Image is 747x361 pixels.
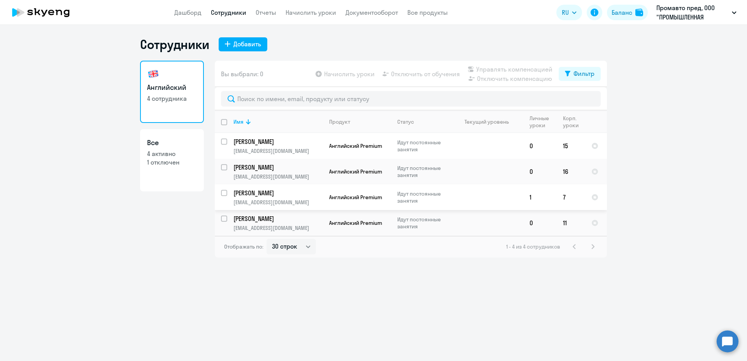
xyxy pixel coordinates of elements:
button: Промавто пред, ООО "ПРОМЫШЛЕННАЯ АВТОМАТИЗАЦИЯ" [652,3,740,22]
p: [EMAIL_ADDRESS][DOMAIN_NAME] [233,147,323,154]
a: Дашборд [174,9,202,16]
img: english [147,68,160,80]
span: Английский Premium [329,168,382,175]
span: RU [562,8,569,17]
td: 11 [557,210,585,236]
div: Имя [233,118,323,125]
p: [EMAIL_ADDRESS][DOMAIN_NAME] [233,199,323,206]
p: Идут постоянные занятия [397,190,451,204]
div: Текущий уровень [457,118,523,125]
h3: Английский [147,82,197,93]
a: [PERSON_NAME] [233,214,323,223]
p: Промавто пред, ООО "ПРОМЫШЛЕННАЯ АВТОМАТИЗАЦИЯ" [656,3,729,22]
div: Статус [397,118,414,125]
a: Сотрудники [211,9,246,16]
input: Поиск по имени, email, продукту или статусу [221,91,601,107]
a: Все4 активно1 отключен [140,129,204,191]
p: [PERSON_NAME] [233,214,321,223]
p: [EMAIL_ADDRESS][DOMAIN_NAME] [233,173,323,180]
p: 1 отключен [147,158,197,166]
p: Идут постоянные занятия [397,139,451,153]
div: Корп. уроки [563,115,580,129]
button: Балансbalance [607,5,648,20]
span: Отображать по: [224,243,263,250]
span: Английский Premium [329,142,382,149]
td: 1 [523,184,557,210]
div: Статус [397,118,451,125]
button: RU [556,5,582,20]
div: Продукт [329,118,350,125]
span: Вы выбрали: 0 [221,69,263,79]
button: Фильтр [559,67,601,81]
div: Корп. уроки [563,115,585,129]
p: Идут постоянные занятия [397,165,451,179]
a: Начислить уроки [286,9,336,16]
h3: Все [147,138,197,148]
p: Идут постоянные занятия [397,216,451,230]
td: 15 [557,133,585,159]
span: Английский Premium [329,194,382,201]
a: Отчеты [256,9,276,16]
td: 0 [523,159,557,184]
p: [PERSON_NAME] [233,163,321,172]
td: 16 [557,159,585,184]
div: Добавить [233,39,261,49]
span: 1 - 4 из 4 сотрудников [506,243,560,250]
p: [PERSON_NAME] [233,137,321,146]
p: 4 активно [147,149,197,158]
h1: Сотрудники [140,37,209,52]
a: Документооборот [345,9,398,16]
td: 0 [523,133,557,159]
p: 4 сотрудника [147,94,197,103]
div: Баланс [612,8,632,17]
button: Добавить [219,37,267,51]
div: Фильтр [573,69,594,78]
span: Английский Premium [329,219,382,226]
p: [PERSON_NAME] [233,189,321,197]
a: Английский4 сотрудника [140,61,204,123]
a: [PERSON_NAME] [233,163,323,172]
div: Имя [233,118,244,125]
div: Личные уроки [530,115,556,129]
td: 7 [557,184,585,210]
a: [PERSON_NAME] [233,189,323,197]
div: Продукт [329,118,391,125]
a: Все продукты [407,9,448,16]
img: balance [635,9,643,16]
div: Личные уроки [530,115,551,129]
a: [PERSON_NAME] [233,137,323,146]
div: Текущий уровень [465,118,509,125]
p: [EMAIL_ADDRESS][DOMAIN_NAME] [233,224,323,231]
td: 0 [523,210,557,236]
